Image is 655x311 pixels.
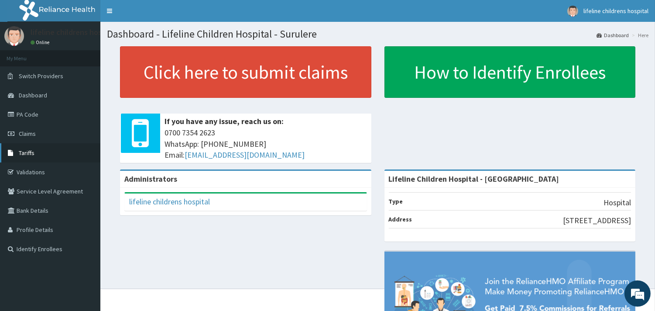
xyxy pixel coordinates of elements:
a: Dashboard [597,31,629,39]
b: Administrators [124,174,177,184]
strong: Lifeline Children Hospital - [GEOGRAPHIC_DATA] [389,174,559,184]
p: [STREET_ADDRESS] [563,215,631,226]
b: Type [389,197,403,205]
a: [EMAIL_ADDRESS][DOMAIN_NAME] [185,150,305,160]
h1: Dashboard - Lifeline Children Hospital - Surulere [107,28,648,40]
li: Here [630,31,648,39]
a: How to Identify Enrollees [384,46,636,98]
a: lifeline childrens hospital [129,197,210,207]
span: Tariffs [19,149,34,157]
b: If you have any issue, reach us on: [165,116,284,126]
span: 0700 7354 2623 WhatsApp: [PHONE_NUMBER] Email: [165,127,367,161]
span: Claims [19,130,36,138]
span: Switch Providers [19,72,63,80]
img: User Image [567,6,578,17]
p: lifeline childrens hospital [31,28,117,36]
b: Address [389,215,412,223]
a: Online [31,39,51,45]
a: Click here to submit claims [120,46,371,98]
img: User Image [4,26,24,46]
span: Dashboard [19,91,47,99]
p: Hospital [604,197,631,208]
span: lifeline childrens hospital [583,7,648,15]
